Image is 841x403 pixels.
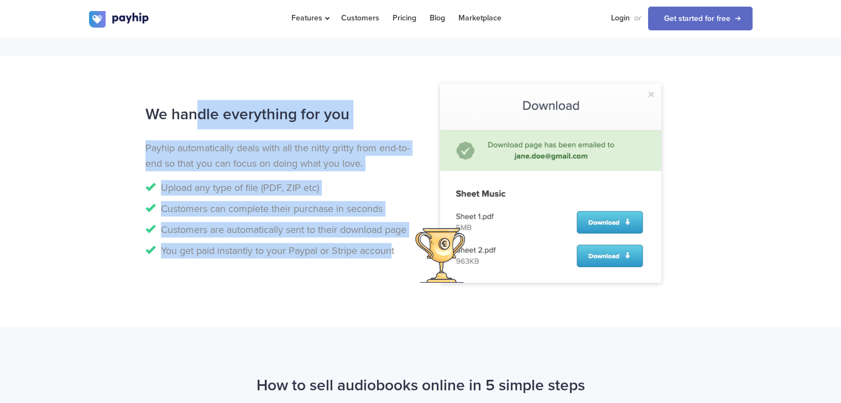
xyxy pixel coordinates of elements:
img: trophy.svg [415,228,466,282]
li: Customers are automatically sent to their download page [145,222,412,237]
span: Features [291,13,328,23]
li: Customers can complete their purchase in seconds [145,201,412,216]
li: Upload any type of file (PDF, ZIP etc) [145,180,412,195]
li: You get paid instantly to your Paypal or Stripe account [145,243,412,258]
img: sheet-music-download.png [440,83,661,283]
a: Get started for free [648,7,753,30]
h2: How to sell audiobooks online in 5 simple steps [89,371,753,400]
img: logo.svg [89,11,150,28]
h2: We handle everything for you [145,100,412,129]
p: Payhip automatically deals with all the nitty gritty from end-to-end so that you can focus on doi... [145,140,412,171]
